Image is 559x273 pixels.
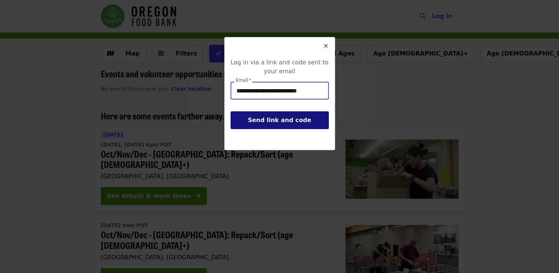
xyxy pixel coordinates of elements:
[231,82,329,100] input: [object Object]
[324,43,328,50] i: times icon
[231,59,328,75] span: Log in via a link and code sent to your email
[317,37,335,55] button: Close
[236,78,248,83] span: Email
[248,117,311,124] span: Send link and code
[231,111,329,129] button: Send link and code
